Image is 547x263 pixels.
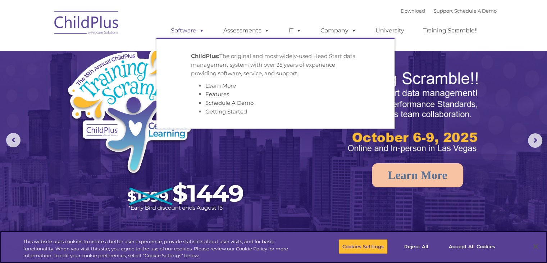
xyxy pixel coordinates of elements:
div: This website uses cookies to create a better user experience, provide statistics about user visit... [23,238,301,259]
a: Schedule A Demo [205,99,254,106]
a: Features [205,91,229,98]
a: Learn More [205,82,236,89]
button: Close [528,239,543,254]
img: ChildPlus by Procare Solutions [51,6,123,42]
button: Reject All [394,239,439,254]
a: Learn More [372,163,463,187]
a: Training Scramble!! [416,23,485,38]
a: IT [281,23,309,38]
font: | [401,8,497,14]
a: Software [164,23,211,38]
a: Getting Started [205,108,247,115]
a: Company [313,23,364,38]
p: The original and most widely-used Head Start data management system with over 35 years of experie... [191,52,360,78]
span: Last name [100,48,122,53]
button: Cookies Settings [338,239,388,254]
a: Schedule A Demo [454,8,497,14]
span: Phone number [100,77,131,83]
a: Support [434,8,453,14]
a: University [368,23,411,38]
a: Download [401,8,425,14]
button: Accept All Cookies [445,239,499,254]
strong: ChildPlus: [191,53,219,59]
a: Assessments [216,23,277,38]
